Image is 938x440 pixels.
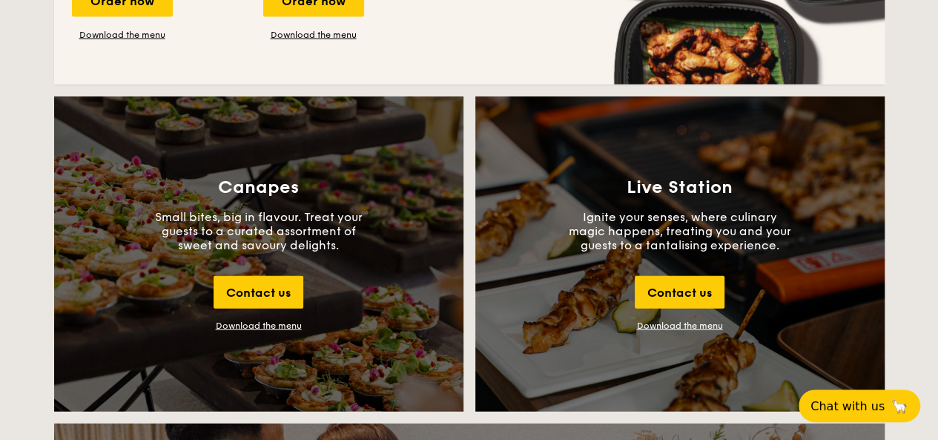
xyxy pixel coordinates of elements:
div: Contact us [214,276,303,309]
p: Small bites, big in flavour. Treat your guests to a curated assortment of sweet and savoury delig... [148,210,370,252]
p: Ignite your senses, where culinary magic happens, treating you and your guests to a tantalising e... [569,210,791,252]
button: Chat with us🦙 [799,390,920,422]
div: Contact us [635,276,724,309]
span: 🦙 [891,398,908,415]
a: Download the menu [72,29,173,41]
div: Download the menu [216,321,302,331]
a: Download the menu [263,29,364,41]
span: Chat with us [810,399,885,413]
a: Download the menu [637,321,723,331]
h3: Live Station [627,177,733,198]
h3: Canapes [218,177,299,198]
